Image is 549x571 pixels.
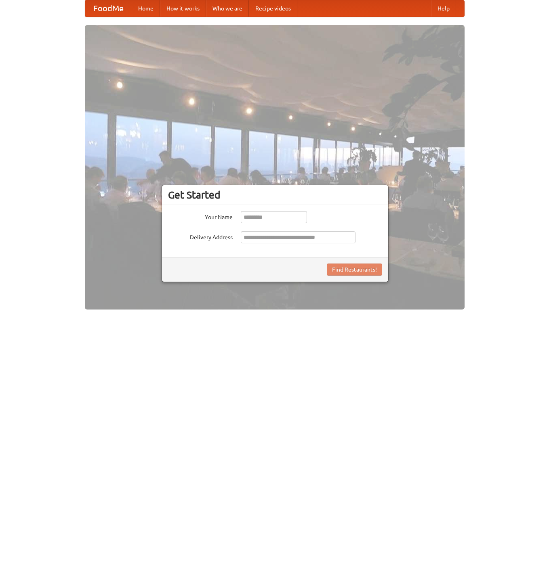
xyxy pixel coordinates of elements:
[249,0,297,17] a: Recipe videos
[132,0,160,17] a: Home
[160,0,206,17] a: How it works
[206,0,249,17] a: Who we are
[85,0,132,17] a: FoodMe
[168,211,233,221] label: Your Name
[168,231,233,241] label: Delivery Address
[327,264,382,276] button: Find Restaurants!
[168,189,382,201] h3: Get Started
[431,0,456,17] a: Help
